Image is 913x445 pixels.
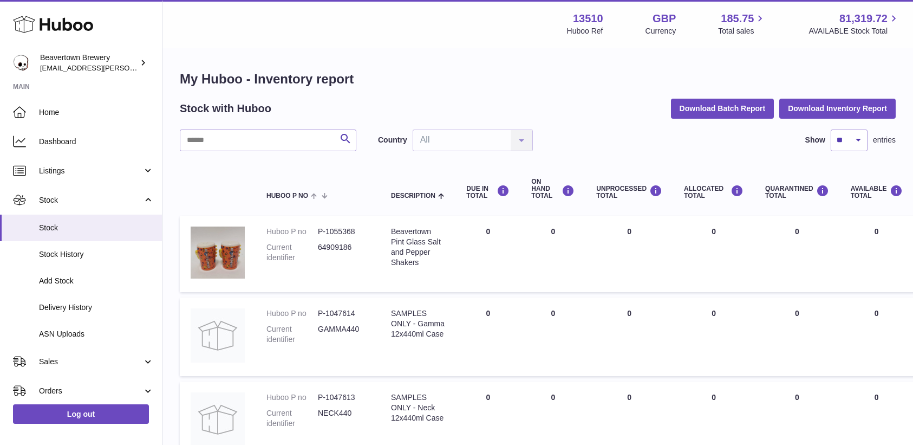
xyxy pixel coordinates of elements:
[839,11,888,26] span: 81,319.72
[318,308,369,319] dd: P-1047614
[466,185,510,199] div: DUE IN TOTAL
[455,298,520,376] td: 0
[765,185,829,199] div: QUARANTINED Total
[318,242,369,263] dd: 64909186
[779,99,896,118] button: Download Inventory Report
[795,227,799,236] span: 0
[596,185,662,199] div: UNPROCESSED Total
[653,11,676,26] strong: GBP
[520,298,585,376] td: 0
[520,216,585,292] td: 0
[391,227,445,268] div: Beavertown Pint Glass Salt and Pepper Shakers
[673,216,754,292] td: 0
[585,298,673,376] td: 0
[721,11,754,26] span: 185.75
[684,185,744,199] div: ALLOCATED Total
[40,53,138,73] div: Beavertown Brewery
[808,26,900,36] span: AVAILABLE Stock Total
[191,227,245,279] img: product image
[39,302,154,313] span: Delivery History
[266,227,318,237] dt: Huboo P no
[266,242,318,263] dt: Current identifier
[266,408,318,429] dt: Current identifier
[39,249,154,260] span: Stock History
[13,404,149,424] a: Log out
[39,223,154,233] span: Stock
[455,216,520,292] td: 0
[851,185,903,199] div: AVAILABLE Total
[567,26,603,36] div: Huboo Ref
[13,55,29,71] img: kit.lowe@beavertownbrewery.co.uk
[180,101,271,116] h2: Stock with Huboo
[391,308,445,339] div: SAMPLES ONLY - Gamma 12x440ml Case
[39,166,142,176] span: Listings
[378,135,407,145] label: Country
[318,324,369,345] dd: GAMMA440
[645,26,676,36] div: Currency
[39,357,142,367] span: Sales
[39,276,154,286] span: Add Stock
[671,99,774,118] button: Download Batch Report
[795,309,799,318] span: 0
[808,11,900,36] a: 81,319.72 AVAILABLE Stock Total
[718,11,766,36] a: 185.75 Total sales
[191,308,245,363] img: product image
[318,392,369,403] dd: P-1047613
[39,195,142,205] span: Stock
[873,135,896,145] span: entries
[673,298,754,376] td: 0
[39,329,154,339] span: ASN Uploads
[266,192,308,199] span: Huboo P no
[573,11,603,26] strong: 13510
[531,178,575,200] div: ON HAND Total
[318,408,369,429] dd: NECK440
[718,26,766,36] span: Total sales
[805,135,825,145] label: Show
[391,392,445,423] div: SAMPLES ONLY - Neck 12x440ml Case
[795,393,799,402] span: 0
[40,63,217,72] span: [EMAIL_ADDRESS][PERSON_NAME][DOMAIN_NAME]
[180,70,896,88] h1: My Huboo - Inventory report
[318,227,369,237] dd: P-1055368
[266,392,318,403] dt: Huboo P no
[266,324,318,345] dt: Current identifier
[39,386,142,396] span: Orders
[266,308,318,319] dt: Huboo P no
[39,137,154,147] span: Dashboard
[585,216,673,292] td: 0
[39,107,154,118] span: Home
[391,192,435,199] span: Description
